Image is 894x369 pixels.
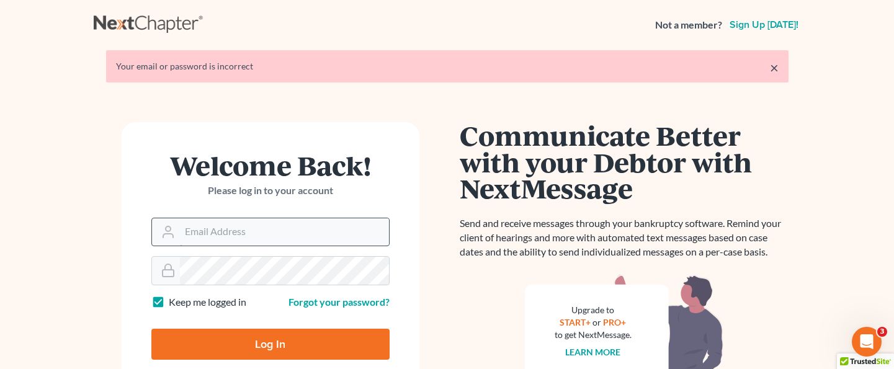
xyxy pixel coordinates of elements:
a: × [770,60,779,75]
p: Please log in to your account [151,184,390,198]
a: PRO+ [603,317,626,327]
a: START+ [560,317,591,327]
a: Sign up [DATE]! [727,20,801,30]
a: Forgot your password? [288,296,390,308]
label: Keep me logged in [169,295,246,309]
div: to get NextMessage. [555,329,632,341]
h1: Communicate Better with your Debtor with NextMessage [460,122,789,202]
a: Learn more [565,347,620,357]
input: Email Address [180,218,389,246]
input: Log In [151,329,390,360]
strong: Not a member? [655,18,722,32]
div: Your email or password is incorrect [116,60,779,73]
div: Upgrade to [555,304,632,316]
h1: Welcome Back! [151,152,390,179]
iframe: Intercom live chat [852,327,882,357]
span: or [592,317,601,327]
p: Send and receive messages through your bankruptcy software. Remind your client of hearings and mo... [460,216,789,259]
span: 3 [877,327,887,337]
